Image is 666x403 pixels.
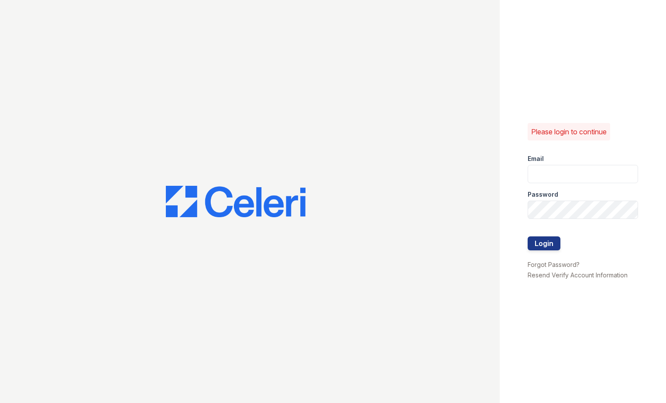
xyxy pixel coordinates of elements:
[528,190,558,199] label: Password
[528,236,560,250] button: Login
[528,261,580,268] a: Forgot Password?
[528,271,628,279] a: Resend Verify Account Information
[531,126,607,137] p: Please login to continue
[166,186,306,217] img: CE_Logo_Blue-a8612792a0a2168367f1c8372b55b34899dd931a85d93a1a3d3e32e68fde9ad4.png
[528,154,544,163] label: Email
